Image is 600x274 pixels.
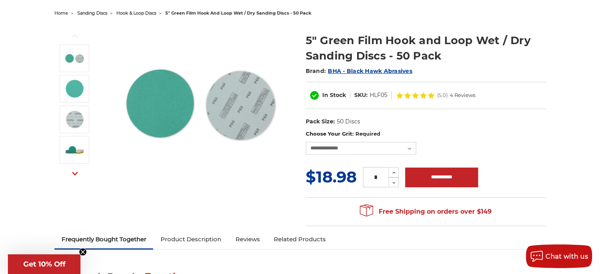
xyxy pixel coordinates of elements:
img: Side-by-side 5-inch green film hook and loop sanding disc p60 grit and loop back [65,48,84,68]
a: home [54,10,68,16]
h1: 5" Green Film Hook and Loop Wet / Dry Sanding Discs - 50 Pack [306,33,546,63]
button: Close teaser [79,248,87,256]
dt: SKU: [354,91,368,99]
button: Previous [65,28,84,45]
img: 5-inch hook and loop backing detail on green film disc for sanding on stainless steel, automotive... [65,110,84,129]
dd: HLF05 [370,91,387,99]
span: Brand: [306,67,326,75]
span: In Stock [322,91,346,99]
label: Choose Your Grit: [306,130,546,138]
img: BHA bulk pack box with 50 5-inch green film hook and loop sanding discs p120 grit [65,140,84,160]
span: 4 Reviews [450,93,475,98]
a: BHA - Black Hawk Abrasives [328,67,412,75]
span: Chat with us [546,253,588,260]
button: Next [65,165,84,182]
span: (5.0) [437,93,448,98]
dd: 50 Discs [336,117,360,126]
a: Related Products [267,231,333,248]
a: Reviews [228,231,267,248]
small: Required [355,130,380,137]
dt: Pack Size: [306,117,335,126]
span: 5" green film hook and loop wet / dry sanding discs - 50 pack [165,10,311,16]
a: Frequently Bought Together [54,231,153,248]
img: 5-inch 60-grit green film abrasive polyester film hook and loop sanding disc for welding, metalwo... [65,79,84,99]
div: Get 10% OffClose teaser [8,254,80,274]
span: $18.98 [306,167,357,186]
span: Free Shipping on orders over $149 [360,204,492,220]
img: Side-by-side 5-inch green film hook and loop sanding disc p60 grit and loop back [122,24,280,182]
a: sanding discs [77,10,107,16]
a: hook & loop discs [116,10,156,16]
button: Chat with us [526,244,592,268]
a: Product Description [153,231,228,248]
span: Get 10% Off [23,260,65,268]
